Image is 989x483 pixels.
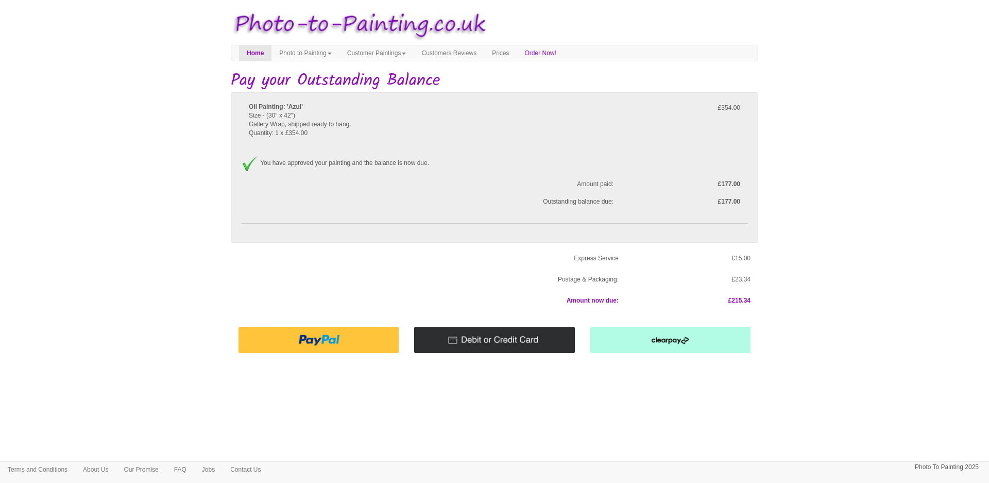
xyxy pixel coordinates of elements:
img: Pay with Credit/Debit card [414,327,574,353]
a: About Us [75,462,116,477]
a: Contact Us [223,462,268,477]
span: You have approved your painting and the balance is now due. [260,159,429,166]
a: Our Promise [116,462,166,477]
label: £177.00 £177.00 [621,180,748,206]
b: Oil Painting: 'Azul' [249,103,303,110]
a: Prices [484,45,517,61]
span: Amount paid: Outstanding balance due: [241,180,621,206]
p: Photo To Painting 2025 [915,462,979,473]
a: Order Now! [517,45,564,61]
a: FAQ [166,462,194,477]
a: Customer Paintings [339,45,414,61]
p: £15.00 [626,253,758,264]
h1: Pay your Outstanding Balance [231,72,758,90]
p: £354.00 [629,103,740,113]
img: Photo to Painting [226,5,489,45]
p: £215.34 [634,295,751,306]
p: £23.34 [634,274,751,285]
a: Photo to Painting [271,45,339,61]
img: Pay with clearpay [590,327,751,353]
a: Home [239,45,271,61]
p: Express Service [231,253,626,264]
img: Approved [241,156,259,171]
div: Size - (30" x 42") Gallery Wrap, shipped ready to hang. Quantity: 1 x £354.00 [241,103,621,147]
a: Jobs [194,462,223,477]
p: Amount now due: [238,295,619,306]
p: Postage & Packaging: [238,274,619,285]
a: Customers Reviews [414,45,484,61]
img: Pay with PayPal [238,327,399,353]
